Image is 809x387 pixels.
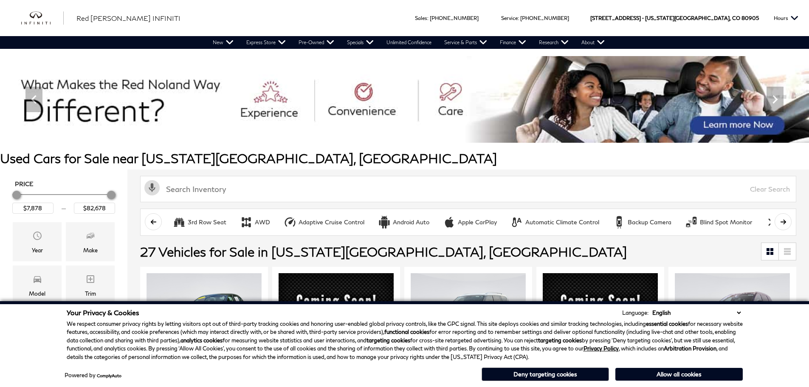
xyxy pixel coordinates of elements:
[675,273,790,359] img: 2023 INFINITI QX60 LUXE
[590,15,759,21] a: [STREET_ADDRESS] • [US_STATE][GEOGRAPHIC_DATA], CO 80905
[458,218,497,226] div: Apple CarPlay
[15,180,113,188] h5: Price
[685,216,698,229] div: Blind Spot Monitor
[622,310,648,316] div: Language:
[12,188,115,214] div: Price
[380,36,438,49] a: Unlimited Confidence
[235,213,275,231] button: AWDAWD
[378,216,391,229] div: Android Auto
[501,15,518,21] span: Service
[525,218,599,226] div: Automatic Climate Control
[74,203,115,214] input: Maximum
[506,213,604,231] button: Automatic Climate ControlAutomatic Climate Control
[173,216,186,229] div: 3rd Row Seat
[430,15,479,21] a: [PHONE_NUMBER]
[32,229,42,246] span: Year
[25,87,42,112] div: Previous
[67,320,743,362] p: We respect consumer privacy rights by letting visitors opt out of third-party tracking cookies an...
[366,337,410,344] strong: targeting cookies
[518,15,519,21] span: :
[168,213,231,231] button: 3rd Row Seat3rd Row Seat
[406,127,415,136] span: Go to slide 3
[520,15,569,21] a: [PHONE_NUMBER]
[180,337,223,344] strong: analytics cookies
[144,180,160,195] svg: Click to toggle on voice search
[538,337,582,344] strong: targeting cookies
[255,218,270,226] div: AWD
[85,289,96,298] div: Trim
[12,191,21,199] div: Minimum Price
[341,36,380,49] a: Specials
[147,273,262,359] img: 2011 INFINITI G25 X
[393,218,429,226] div: Android Auto
[427,15,428,21] span: :
[21,11,64,25] a: infiniti
[145,213,162,230] button: scroll left
[384,328,429,335] strong: functional cookies
[482,367,609,381] button: Deny targeting cookies
[66,222,115,261] div: MakeMake
[66,266,115,305] div: TrimTrim
[76,13,180,23] a: Red [PERSON_NAME] INFINITI
[583,345,619,352] a: Privacy Policy
[628,218,671,226] div: Backup Camera
[21,11,64,25] img: INFINITI
[493,36,533,49] a: Finance
[608,213,676,231] button: Backup CameraBackup Camera
[680,213,757,231] button: Blind Spot MonitorBlind Spot Monitor
[613,216,626,229] div: Backup Camera
[766,216,778,229] div: Bluetooth
[650,308,743,317] select: Language Select
[373,213,434,231] button: Android AutoAndroid Auto
[299,218,364,226] div: Adaptive Cruise Control
[284,216,296,229] div: Adaptive Cruise Control
[29,289,45,298] div: Model
[443,216,456,229] div: Apple CarPlay
[700,218,752,226] div: Blind Spot Monitor
[767,87,784,112] div: Next
[206,36,240,49] a: New
[107,191,116,199] div: Maximum Price
[206,36,611,49] nav: Main Navigation
[418,127,427,136] span: Go to slide 4
[279,213,369,231] button: Adaptive Cruise ControlAdaptive Cruise Control
[97,373,121,378] a: ComplyAuto
[76,14,180,22] span: Red [PERSON_NAME] INFINITI
[67,308,139,316] span: Your Privacy & Cookies
[32,246,43,255] div: Year
[411,273,526,359] img: 2022 INFINITI QX80 LUXE
[438,36,493,49] a: Service & Parts
[510,216,523,229] div: Automatic Climate Control
[83,246,98,255] div: Make
[415,15,427,21] span: Sales
[65,373,121,378] div: Powered by
[140,176,796,202] input: Search Inventory
[140,244,627,259] span: 27 Vehicles for Sale in [US_STATE][GEOGRAPHIC_DATA], [GEOGRAPHIC_DATA]
[615,368,743,381] button: Allow all cookies
[292,36,341,49] a: Pre-Owned
[279,273,394,362] img: 2021 INFINITI QX50 ESSENTIAL
[85,229,96,246] span: Make
[85,272,96,289] span: Trim
[646,320,688,327] strong: essential cookies
[575,36,611,49] a: About
[13,222,62,261] div: YearYear
[664,345,716,352] strong: Arbitration Provision
[775,213,792,230] button: scroll right
[533,36,575,49] a: Research
[32,272,42,289] span: Model
[438,213,502,231] button: Apple CarPlayApple CarPlay
[395,127,403,136] span: Go to slide 2
[13,266,62,305] div: ModelModel
[12,203,54,214] input: Minimum
[543,273,658,362] img: 2024 INFINITI QX50 SPORT
[240,36,292,49] a: Express Store
[188,218,226,226] div: 3rd Row Seat
[383,127,391,136] span: Go to slide 1
[240,216,253,229] div: AWD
